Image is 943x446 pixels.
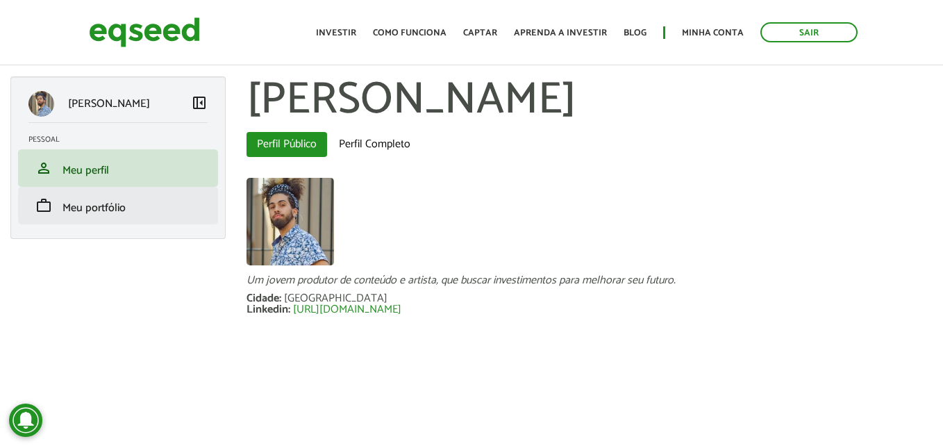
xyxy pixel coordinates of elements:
span: : [288,300,290,319]
a: Sair [760,22,858,42]
span: : [279,289,281,308]
div: Linkedin [247,304,293,315]
a: Como funciona [373,28,447,38]
li: Meu perfil [18,149,218,187]
a: Aprenda a investir [514,28,607,38]
a: Colapsar menu [191,94,208,114]
span: work [35,197,52,214]
a: workMeu portfólio [28,197,208,214]
a: Ver perfil do usuário. [247,178,334,265]
a: Minha conta [682,28,744,38]
span: left_panel_close [191,94,208,111]
p: [PERSON_NAME] [68,97,150,110]
a: Blog [624,28,646,38]
img: EqSeed [89,14,200,51]
div: Um jovem produtor de conteúdo e artista, que buscar investimentos para melhorar seu futuro. [247,275,933,286]
span: Meu perfil [62,161,109,180]
h2: Pessoal [28,135,218,144]
span: person [35,160,52,176]
a: Captar [463,28,497,38]
span: Meu portfólio [62,199,126,217]
a: Perfil Público [247,132,327,157]
div: Cidade [247,293,284,304]
a: personMeu perfil [28,160,208,176]
a: [URL][DOMAIN_NAME] [293,304,401,315]
li: Meu portfólio [18,187,218,224]
h1: [PERSON_NAME] [247,76,933,125]
div: [GEOGRAPHIC_DATA] [284,293,387,304]
a: Investir [316,28,356,38]
a: Perfil Completo [328,132,421,157]
img: Foto de Gustavo Augusto Tomé Rocha [247,178,334,265]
